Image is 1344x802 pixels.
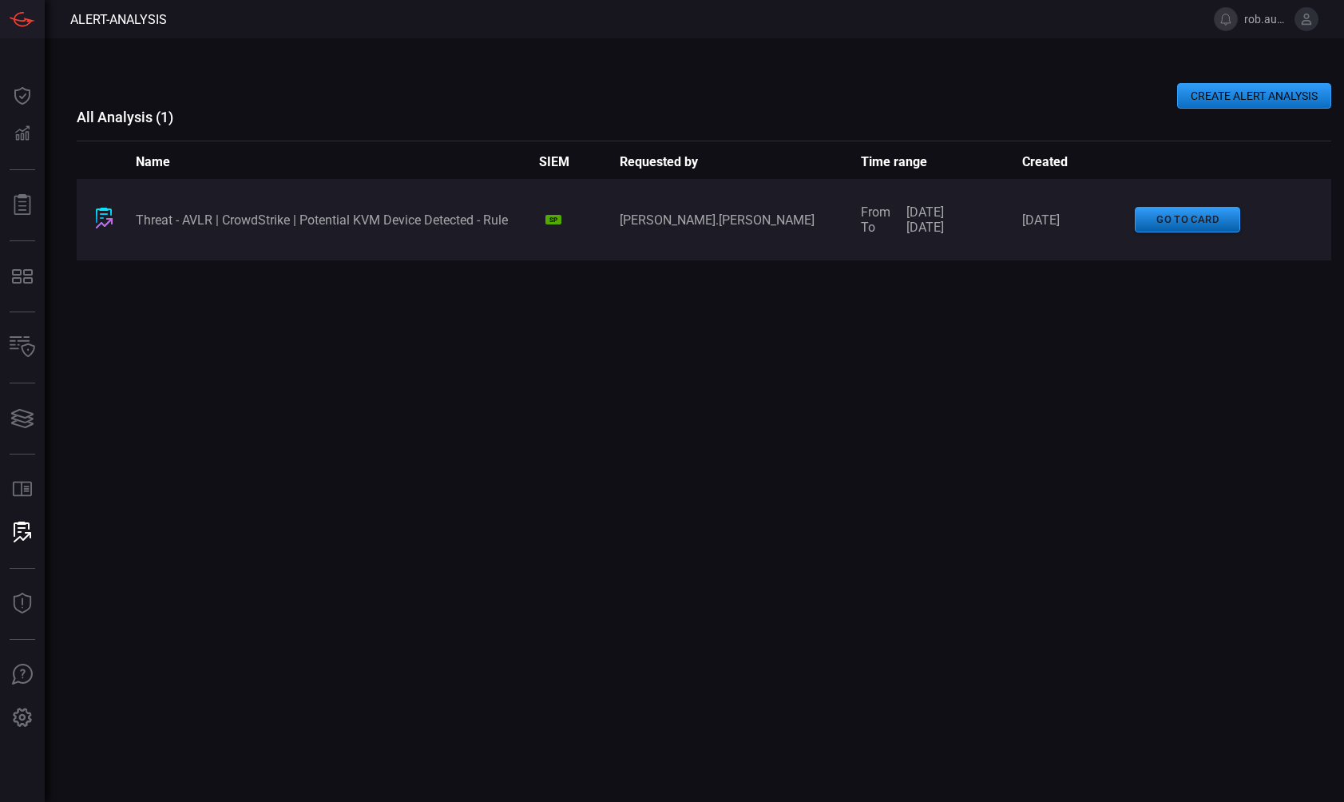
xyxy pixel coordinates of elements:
[3,399,42,438] button: Cards
[620,212,862,228] span: [PERSON_NAME].[PERSON_NAME]
[620,154,862,169] span: Requested by
[77,109,1331,125] h3: All Analysis ( 1 )
[3,656,42,694] button: Ask Us A Question
[3,514,42,552] button: ALERT ANALYSIS
[3,257,42,296] button: MITRE - Detection Posture
[861,154,1022,169] span: Time range
[136,154,538,169] span: Name
[3,77,42,115] button: Dashboard
[3,328,42,367] button: Inventory
[545,215,561,224] div: SP
[3,699,42,737] button: Preferences
[3,186,42,224] button: Reports
[1022,154,1135,169] span: Created
[1177,83,1331,109] button: CREATE ALERT ANALYSIS
[1022,212,1135,228] span: [DATE]
[3,470,42,509] button: Rule Catalog
[861,204,890,220] span: From
[3,115,42,153] button: Detections
[861,220,890,235] span: To
[70,12,167,27] span: Alert-analysis
[539,154,620,169] span: SIEM
[1135,207,1240,233] button: go to card
[136,212,538,228] div: Threat - AVLR | CrowdStrike | Potential KVM Device Detected - Rule
[906,204,944,220] span: [DATE]
[1244,13,1288,26] span: rob.austin
[3,585,42,623] button: Threat Intelligence
[906,220,944,235] span: [DATE]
